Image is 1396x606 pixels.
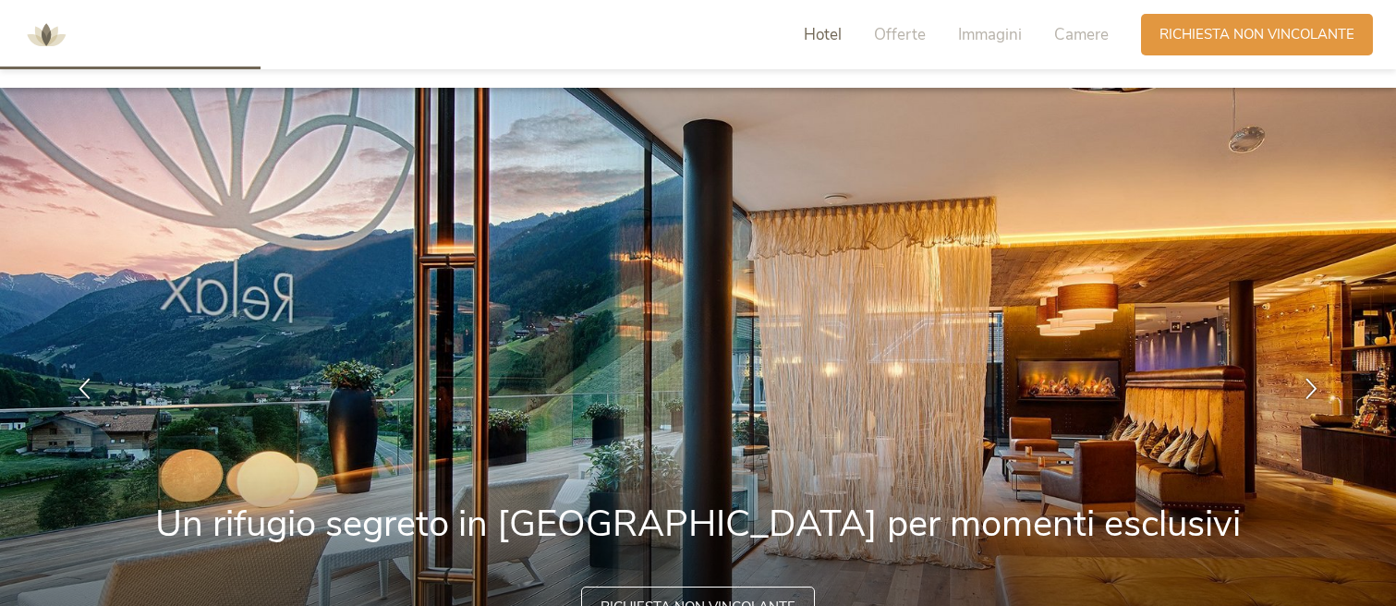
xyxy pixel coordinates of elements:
[1159,25,1354,44] span: Richiesta non vincolante
[958,24,1022,45] span: Immagini
[18,7,74,63] img: AMONTI & LUNARIS Wellnessresort
[1054,24,1109,45] span: Camere
[18,28,74,41] a: AMONTI & LUNARIS Wellnessresort
[874,24,926,45] span: Offerte
[804,24,842,45] span: Hotel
